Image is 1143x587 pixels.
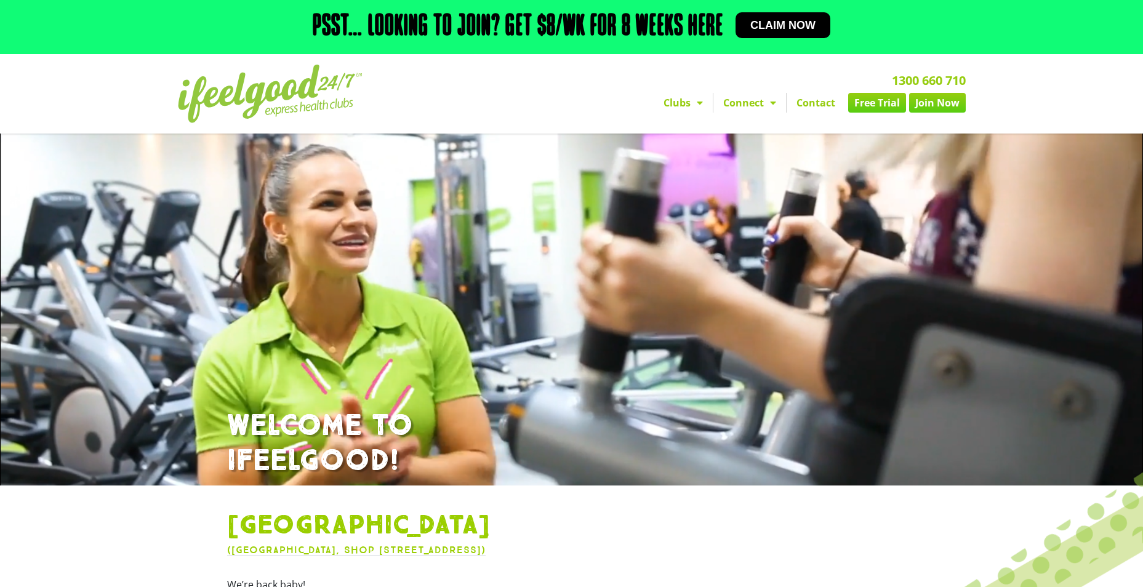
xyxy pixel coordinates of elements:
[313,12,723,42] h2: Psst… Looking to join? Get $8/wk for 8 weeks here
[227,409,916,479] h1: WELCOME TO IFEELGOOD!
[227,510,916,542] h1: [GEOGRAPHIC_DATA]
[750,20,816,31] span: Claim now
[848,93,906,113] a: Free Trial
[909,93,966,113] a: Join Now
[787,93,845,113] a: Contact
[713,93,786,113] a: Connect
[892,72,966,89] a: 1300 660 710
[654,93,713,113] a: Clubs
[227,544,486,556] a: ([GEOGRAPHIC_DATA], Shop [STREET_ADDRESS])
[458,93,966,113] nav: Menu
[736,12,830,38] a: Claim now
